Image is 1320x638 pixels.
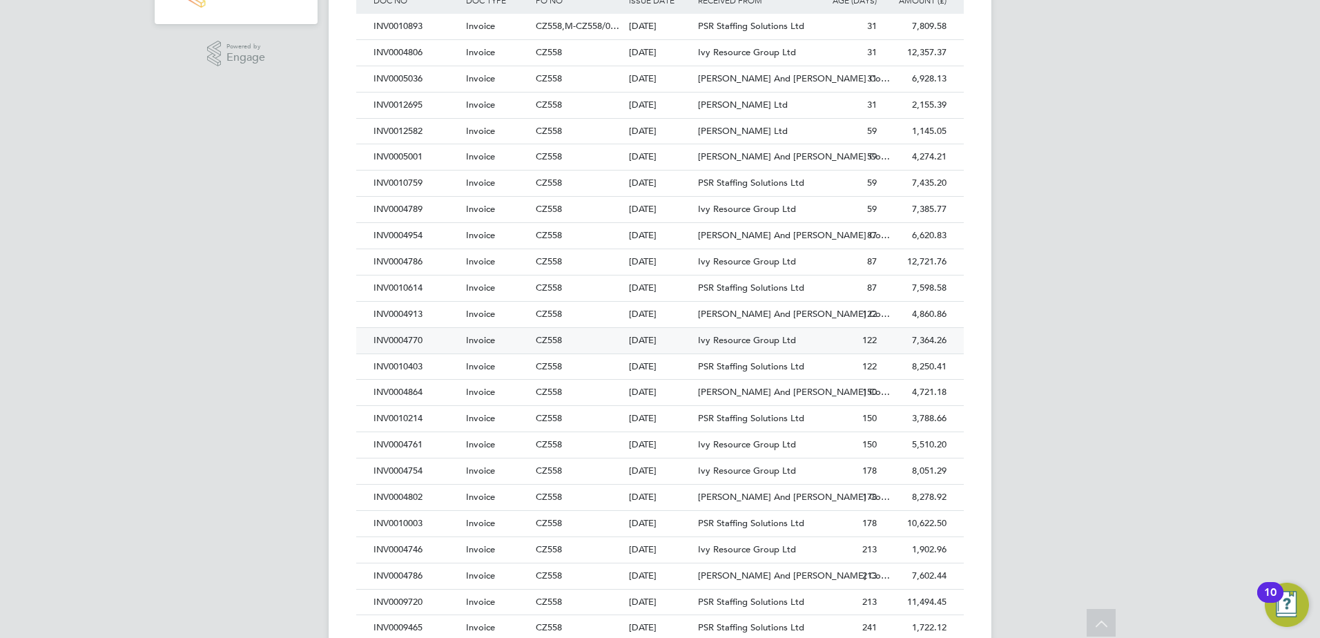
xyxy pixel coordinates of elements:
[466,20,495,32] span: Invoice
[370,93,463,118] div: INV0012695
[370,563,463,589] div: INV0004786
[370,537,463,563] div: INV0004746
[370,40,463,66] div: INV0004806
[867,255,877,267] span: 87
[625,93,695,118] div: [DATE]
[370,406,463,432] div: INV0010214
[370,66,463,92] div: INV0005036
[862,308,877,320] span: 122
[625,432,695,458] div: [DATE]
[698,543,796,555] span: Ivy Resource Group Ltd
[466,151,495,162] span: Invoice
[698,255,796,267] span: Ivy Resource Group Ltd
[880,590,950,615] div: 11,494.45
[698,72,890,84] span: [PERSON_NAME] And [PERSON_NAME] Co…
[370,590,463,615] div: INV0009720
[698,334,796,346] span: Ivy Resource Group Ltd
[625,40,695,66] div: [DATE]
[625,302,695,327] div: [DATE]
[698,99,788,110] span: [PERSON_NAME] Ltd
[536,334,562,346] span: CZ558
[370,328,463,354] div: INV0004770
[698,125,788,137] span: [PERSON_NAME] Ltd
[226,52,265,64] span: Engage
[880,354,950,380] div: 8,250.41
[698,151,890,162] span: [PERSON_NAME] And [PERSON_NAME] Co…
[1265,583,1309,627] button: Open Resource Center, 10 new notifications
[466,517,495,529] span: Invoice
[698,596,804,608] span: PSR Staffing Solutions Ltd
[625,406,695,432] div: [DATE]
[880,93,950,118] div: 2,155.39
[625,144,695,170] div: [DATE]
[466,621,495,633] span: Invoice
[862,596,877,608] span: 213
[880,406,950,432] div: 3,788.66
[536,621,562,633] span: CZ558
[867,72,877,84] span: 31
[867,99,877,110] span: 31
[862,517,877,529] span: 178
[698,229,890,241] span: [PERSON_NAME] And [PERSON_NAME] Co…
[370,511,463,536] div: INV0010003
[698,465,796,476] span: Ivy Resource Group Ltd
[625,14,695,39] div: [DATE]
[698,203,796,215] span: Ivy Resource Group Ltd
[226,41,265,52] span: Powered by
[862,491,877,503] span: 178
[880,537,950,563] div: 1,902.96
[698,386,890,398] span: [PERSON_NAME] And [PERSON_NAME] Co…
[536,465,562,476] span: CZ558
[625,354,695,380] div: [DATE]
[880,458,950,484] div: 8,051.29
[698,438,796,450] span: Ivy Resource Group Ltd
[536,438,562,450] span: CZ558
[880,302,950,327] div: 4,860.86
[880,14,950,39] div: 7,809.58
[466,255,495,267] span: Invoice
[466,177,495,188] span: Invoice
[625,171,695,196] div: [DATE]
[370,432,463,458] div: INV0004761
[536,46,562,58] span: CZ558
[698,308,890,320] span: [PERSON_NAME] And [PERSON_NAME] Co…
[466,438,495,450] span: Invoice
[867,125,877,137] span: 59
[466,282,495,293] span: Invoice
[536,99,562,110] span: CZ558
[625,328,695,354] div: [DATE]
[625,485,695,510] div: [DATE]
[466,203,495,215] span: Invoice
[867,46,877,58] span: 31
[880,563,950,589] div: 7,602.44
[625,458,695,484] div: [DATE]
[880,432,950,458] div: 5,510.20
[698,20,804,32] span: PSR Staffing Solutions Ltd
[698,412,804,424] span: PSR Staffing Solutions Ltd
[880,40,950,66] div: 12,357.37
[536,517,562,529] span: CZ558
[867,229,877,241] span: 87
[862,412,877,424] span: 150
[862,543,877,555] span: 213
[867,151,877,162] span: 59
[536,360,562,372] span: CZ558
[625,380,695,405] div: [DATE]
[466,386,495,398] span: Invoice
[370,302,463,327] div: INV0004913
[370,485,463,510] div: INV0004802
[370,380,463,405] div: INV0004864
[536,596,562,608] span: CZ558
[536,125,562,137] span: CZ558
[862,360,877,372] span: 122
[625,197,695,222] div: [DATE]
[698,282,804,293] span: PSR Staffing Solutions Ltd
[880,380,950,405] div: 4,721.18
[466,72,495,84] span: Invoice
[880,119,950,144] div: 1,145.05
[862,334,877,346] span: 122
[370,223,463,249] div: INV0004954
[370,458,463,484] div: INV0004754
[867,20,877,32] span: 31
[625,590,695,615] div: [DATE]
